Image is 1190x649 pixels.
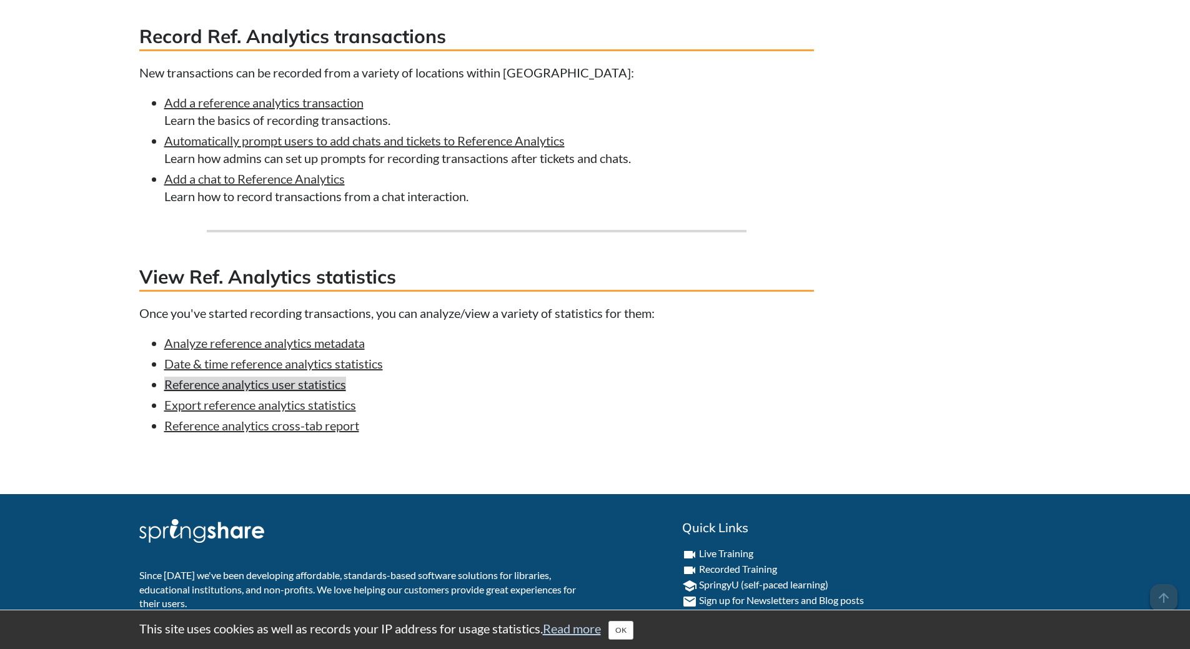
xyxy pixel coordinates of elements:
a: Live Training [699,547,753,559]
a: Export reference analytics statistics [164,397,356,412]
a: Reference analytics cross-tab report [164,418,359,433]
button: Close [608,621,633,640]
a: Date & time reference analytics statistics [164,356,383,371]
img: Springshare [139,519,264,543]
a: Sign up for Newsletters and Blog posts [699,594,864,606]
a: Read more [543,621,601,636]
a: arrow_upward [1150,585,1178,600]
i: school [682,578,697,593]
li: Learn how admins can set up prompts for recording transactions after tickets and chats. [164,132,814,167]
a: Add a reference analytics transaction [164,95,364,110]
p: Once you've started recording transactions, you can analyze/view a variety of statistics for them: [139,304,814,322]
i: email [682,594,697,609]
a: Recorded Training [699,563,777,575]
h2: Quick Links [682,519,1051,537]
p: Since [DATE] we've been developing affordable, standards-based software solutions for libraries, ... [139,568,586,610]
i: videocam [682,563,697,578]
a: Automatically prompt users to add chats and tickets to Reference Analytics [164,133,565,148]
li: Learn how to record transactions from a chat interaction. [164,170,814,205]
a: SpringyU (self-paced learning) [699,578,828,590]
li: Learn the basics of recording transactions. [164,94,814,129]
h3: View Ref. Analytics statistics [139,264,814,292]
p: New transactions can be recorded from a variety of locations within [GEOGRAPHIC_DATA]: [139,64,814,81]
i: videocam [682,547,697,562]
div: This site uses cookies as well as records your IP address for usage statistics. [127,620,1064,640]
a: Analyze reference analytics metadata [164,335,365,350]
a: Reference analytics user statistics [164,377,346,392]
span: arrow_upward [1150,584,1178,612]
a: Add a chat to Reference Analytics [164,171,345,186]
h3: Record Ref. Analytics transactions [139,23,814,51]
